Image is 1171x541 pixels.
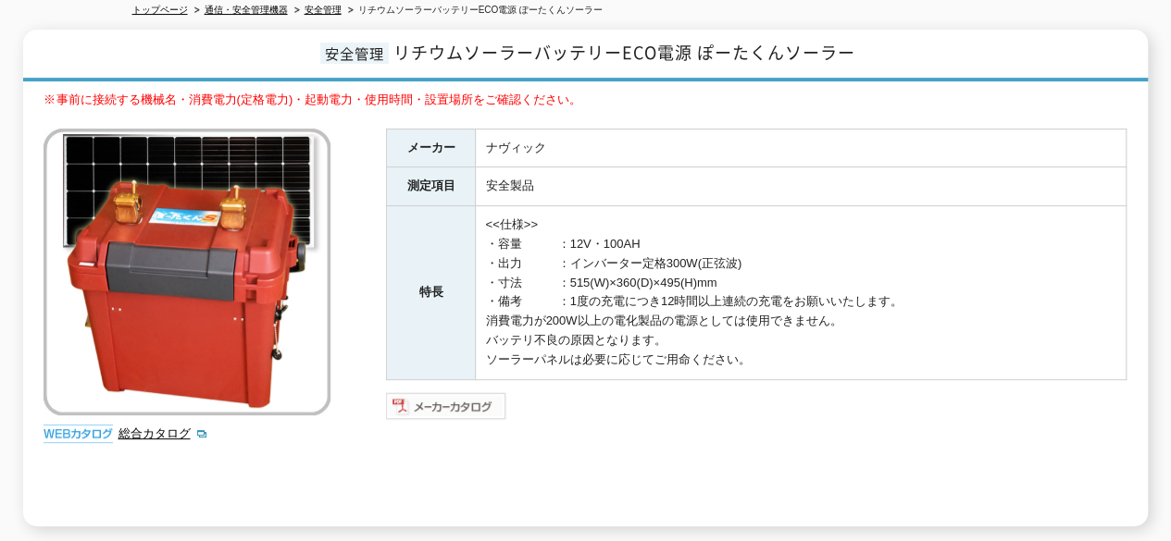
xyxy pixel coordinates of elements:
li: リチウムソーラーバッテリーECO電源 ぽーたくんソーラー [344,1,603,20]
span: ※事前に接続する機械名・消費電力(定格電力)・起動電力・使用時間・設置場所をご確認ください。 [44,92,581,106]
a: 通信・安全管理機器 [205,5,288,15]
td: <<仕様>> ・容量 ：12V・100AH ・出力 ：インバーター定格300W(正弦波) ・寸法 ：515(W)×360(D)×495(H)mm ・備考 ：1度の充電につき12時間以上連続の充電... [476,206,1127,379]
span: 安全管理 [320,43,389,64]
img: リチウムソーラーバッテリーECO電源 ぽーたくんソーラー [44,129,330,415]
th: 特長 [387,206,476,379]
img: webカタログ [44,424,113,443]
td: ナヴィック [476,129,1127,167]
td: 安全製品 [476,167,1127,206]
span: リチウムソーラーバッテリーECO電源 ぽーたくんソーラー [393,40,855,65]
a: 総合カタログ [118,426,208,440]
a: メーカーカタログ [386,403,507,417]
th: 測定項目 [387,167,476,206]
a: トップページ [132,5,188,15]
a: 安全管理 [305,5,342,15]
th: メーカー [387,129,476,167]
img: メーカーカタログ [386,391,507,421]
